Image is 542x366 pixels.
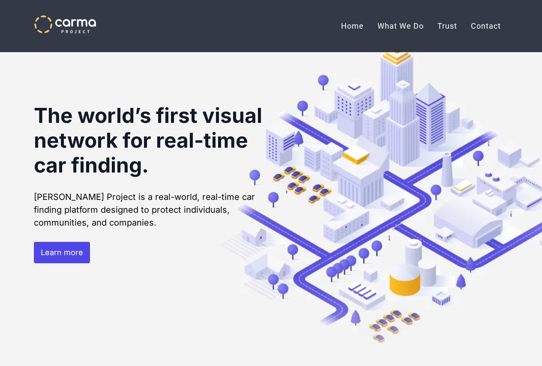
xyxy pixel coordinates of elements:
[334,15,371,37] a: Home
[371,15,431,37] a: What We Do
[34,103,265,178] h1: The world’s first visual network for real-time car finding.
[464,15,508,37] a: Contact
[34,15,96,33] a: home
[431,15,464,37] a: Trust
[34,242,90,263] a: Learn more
[34,190,265,229] p: [PERSON_NAME] Project is a real-world, real-time car finding platform designed to protect individ...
